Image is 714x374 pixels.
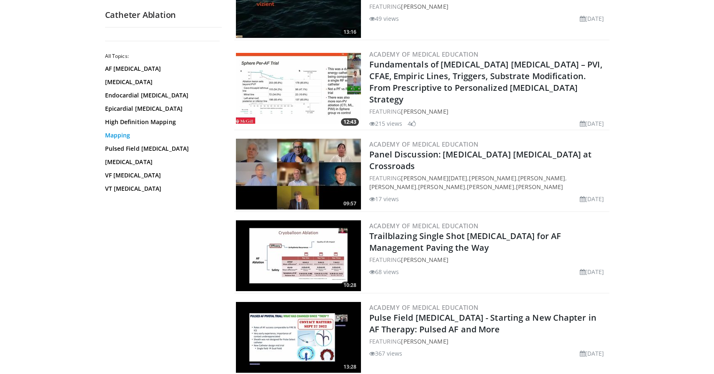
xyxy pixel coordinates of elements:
[105,105,218,113] a: Epicardial [MEDICAL_DATA]
[236,302,361,373] img: 3a07fe2c-af1e-415e-bd14-8a21fe97c3d0.300x170_q85_crop-smart_upscale.jpg
[105,118,218,126] a: High Definition Mapping
[580,14,604,23] li: [DATE]
[105,185,218,193] a: VT [MEDICAL_DATA]
[341,118,359,126] span: 12:43
[580,194,604,203] li: [DATE]
[369,174,608,191] div: FEATURING , , , , , ,
[341,363,359,371] span: 13:28
[236,139,361,209] img: 2bbc2f12-8228-4901-9443-dd5861959b6d.300x170_q85_crop-smart_upscale.jpg
[369,2,608,11] div: FEATURING
[236,139,361,209] a: 09:57
[401,337,448,345] a: [PERSON_NAME]
[236,220,361,291] img: 9bcb4b4a-3498-49a0-915f-20e72f567879.300x170_q85_crop-smart_upscale.jpg
[418,183,465,191] a: [PERSON_NAME]
[369,230,561,253] a: Trailblazing Single Shot [MEDICAL_DATA] for AF Management Paving the Way
[369,312,596,335] a: Pulse Field [MEDICAL_DATA] - Starting a New Chapter in AF Therapy: Pulsed AF and More
[236,302,361,373] a: 13:28
[105,158,218,166] a: [MEDICAL_DATA]
[369,50,479,58] a: Academy of Medical Education
[516,183,563,191] a: [PERSON_NAME]
[369,183,416,191] a: [PERSON_NAME]
[369,194,399,203] li: 17 views
[580,267,604,276] li: [DATE]
[369,303,479,312] a: Academy of Medical Education
[369,337,608,346] div: FEATURING
[369,349,403,358] li: 367 views
[341,28,359,36] span: 13:16
[105,78,218,86] a: [MEDICAL_DATA]
[469,174,516,182] a: [PERSON_NAME]
[369,140,479,148] a: Academy of Medical Education
[401,174,467,182] a: [PERSON_NAME][DATE]
[518,174,565,182] a: [PERSON_NAME]
[369,149,592,172] a: Panel Discussion: [MEDICAL_DATA] [MEDICAL_DATA] at Crossroads
[369,119,403,128] li: 215 views
[408,119,416,128] li: 4
[580,119,604,128] li: [DATE]
[236,220,361,291] a: 10:28
[236,53,361,124] img: 4e963368-586b-4a90-9e7c-fb12b6f7a81e.300x170_q85_crop-smart_upscale.jpg
[369,59,602,105] a: Fundamentals of [MEDICAL_DATA] [MEDICAL_DATA] – PVI, CFAE, Empiric Lines, Triggers, Substrate Mod...
[236,53,361,124] a: 12:43
[467,183,514,191] a: [PERSON_NAME]
[105,145,218,153] a: Pulsed Field [MEDICAL_DATA]
[341,200,359,207] span: 09:57
[401,107,448,115] a: [PERSON_NAME]
[105,91,218,100] a: Endocardial [MEDICAL_DATA]
[105,131,218,140] a: Mapping
[369,222,479,230] a: Academy of Medical Education
[369,14,399,23] li: 49 views
[105,171,218,180] a: VF [MEDICAL_DATA]
[580,349,604,358] li: [DATE]
[105,65,218,73] a: AF [MEDICAL_DATA]
[401,256,448,264] a: [PERSON_NAME]
[105,53,220,60] h2: All Topics:
[369,267,399,276] li: 68 views
[105,10,222,20] h2: Catheter Ablation
[341,282,359,289] span: 10:28
[369,107,608,116] div: FEATURING
[369,255,608,264] div: FEATURING
[401,2,448,10] a: [PERSON_NAME]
